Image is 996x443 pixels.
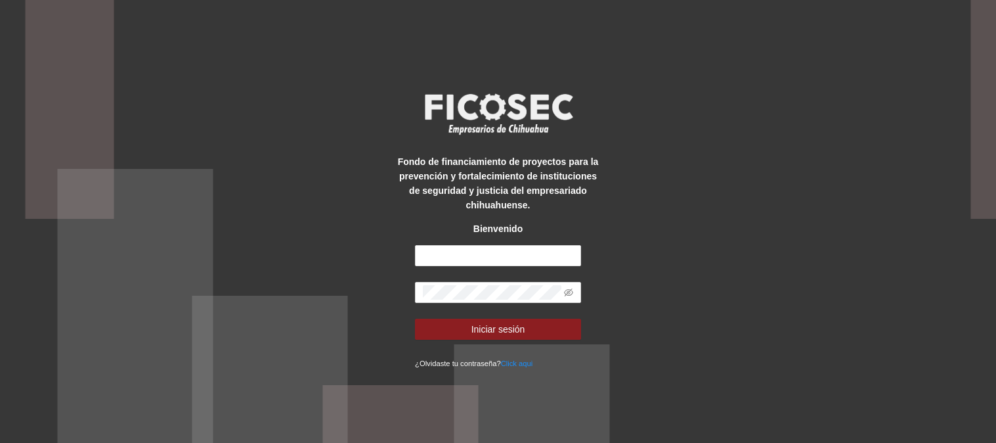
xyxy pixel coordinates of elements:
span: eye-invisible [564,288,573,297]
strong: Bienvenido [473,223,523,234]
small: ¿Olvidaste tu contraseña? [415,360,532,367]
span: Iniciar sesión [471,322,525,337]
button: Iniciar sesión [415,319,581,340]
img: logo [416,89,580,138]
strong: Fondo de financiamiento de proyectos para la prevención y fortalecimiento de instituciones de seg... [398,156,599,210]
a: Click aqui [501,360,533,367]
